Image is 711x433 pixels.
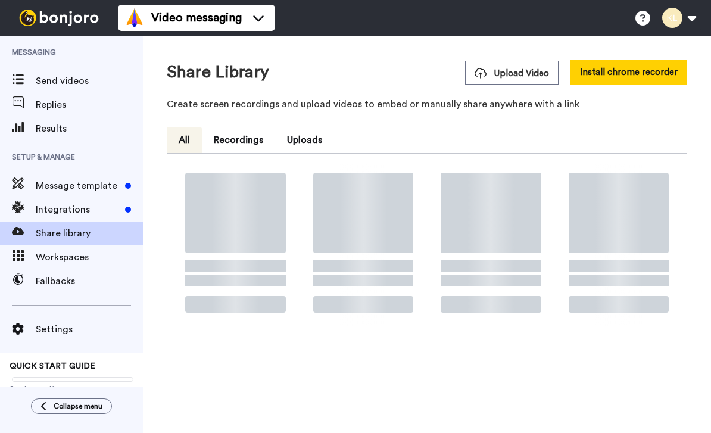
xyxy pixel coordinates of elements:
[36,98,143,112] span: Replies
[36,179,120,193] span: Message template
[36,122,143,136] span: Results
[31,398,112,414] button: Collapse menu
[36,226,143,241] span: Share library
[36,203,120,217] span: Integrations
[10,362,95,370] span: QUICK START GUIDE
[167,63,269,82] h1: Share Library
[167,127,202,153] button: All
[202,127,275,153] button: Recordings
[54,401,102,411] span: Collapse menu
[167,97,687,111] p: Create screen recordings and upload videos to embed or manually share anywhere with a link
[475,67,549,80] span: Upload Video
[14,10,104,26] img: bj-logo-header-white.svg
[36,250,143,264] span: Workspaces
[36,74,143,88] span: Send videos
[151,10,242,26] span: Video messaging
[465,61,559,85] button: Upload Video
[570,60,687,85] button: Install chrome recorder
[275,127,334,153] button: Uploads
[125,8,144,27] img: vm-color.svg
[36,274,143,288] span: Fallbacks
[10,384,133,394] span: Send yourself a test
[36,322,143,337] span: Settings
